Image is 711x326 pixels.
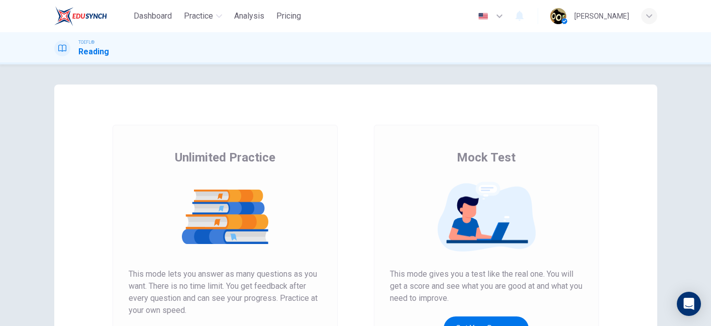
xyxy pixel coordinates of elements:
[54,6,130,26] a: EduSynch logo
[457,149,516,166] span: Mock Test
[230,7,268,25] button: Analysis
[574,10,629,22] div: [PERSON_NAME]
[134,10,172,22] span: Dashboard
[677,292,701,316] div: Open Intercom Messenger
[78,39,94,46] span: TOEFL®
[180,7,226,25] button: Practice
[129,268,322,316] span: This mode lets you answer as many questions as you want. There is no time limit. You get feedback...
[175,149,275,166] span: Unlimited Practice
[78,46,109,58] h1: Reading
[130,7,176,25] button: Dashboard
[276,10,301,22] span: Pricing
[272,7,305,25] button: Pricing
[550,8,566,24] img: Profile picture
[184,10,213,22] span: Practice
[54,6,107,26] img: EduSynch logo
[477,13,489,20] img: en
[390,268,583,304] span: This mode gives you a test like the real one. You will get a score and see what you are good at a...
[234,10,264,22] span: Analysis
